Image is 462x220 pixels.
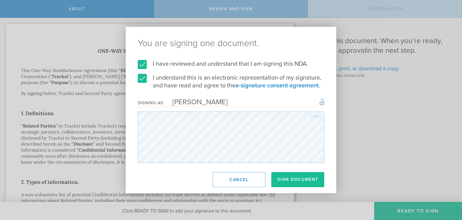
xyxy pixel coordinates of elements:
ng-pluralize: You are signing one document. [138,39,324,48]
div: Signing as [138,100,163,105]
div: [PERSON_NAME] [163,98,228,106]
label: I have reviewed and understand that I am signing this NDA. [138,60,324,68]
a: e-signature consent agreement [236,82,319,89]
button: Sign Document [271,172,324,187]
label: I understand this is an electronic representation of my signature, and have read and agree to the . [138,74,324,90]
button: Cancel [213,172,265,187]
